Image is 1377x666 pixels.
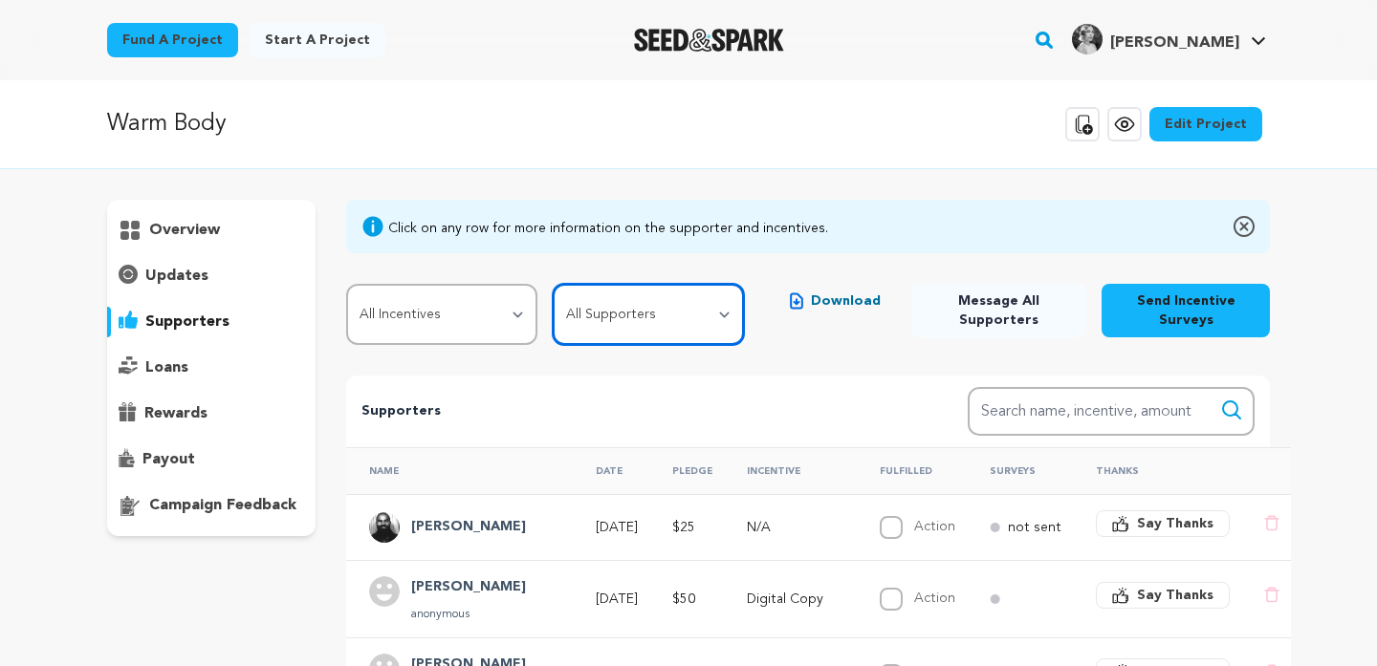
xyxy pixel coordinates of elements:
[634,29,784,52] a: Seed&Spark Homepage
[1149,107,1262,141] a: Edit Project
[724,447,857,494] th: Incentive
[914,591,955,605] label: Action
[747,518,845,537] p: N/A
[1110,35,1239,51] span: [PERSON_NAME]
[747,590,845,609] p: Digital Copy
[149,219,220,242] p: overview
[967,447,1073,494] th: Surveys
[811,291,881,311] span: Download
[107,444,316,475] button: payout
[634,29,784,52] img: Seed&Spark Logo Dark Mode
[672,521,695,534] span: $25
[250,23,385,57] a: Start a project
[145,265,208,288] p: updates
[411,576,526,599] h4: K V Hariharan
[649,447,724,494] th: Pledge
[107,353,316,383] button: loans
[1072,24,1103,54] img: 5a0282667a8d171d.jpg
[107,398,316,429] button: rewards
[914,520,955,533] label: Action
[596,590,638,609] p: [DATE]
[1096,510,1230,537] button: Say Thanks
[672,592,695,606] span: $50
[388,219,828,238] div: Click on any row for more information on the supporter and incentives.
[107,307,316,337] button: supporters
[369,512,400,543] img: Layer%205.png
[857,447,967,494] th: Fulfilled
[145,356,188,379] p: loans
[149,494,296,517] p: campaign feedback
[1102,284,1270,337] button: Send Incentive Surveys
[1234,215,1255,238] img: close-o.svg
[107,261,316,291] button: updates
[596,518,638,537] p: [DATE]
[346,447,573,494] th: Name
[1137,514,1213,533] span: Say Thanks
[107,23,238,57] a: Fund a project
[144,402,208,425] p: rewards
[1008,518,1061,537] p: not sent
[911,284,1086,337] button: Message All Supporters
[107,490,316,521] button: campaign feedback
[968,387,1255,436] input: Search name, incentive, amount
[411,607,526,622] p: anonymous
[573,447,649,494] th: Date
[1072,24,1239,54] div: Nicole S.'s Profile
[775,284,896,318] button: Download
[1068,20,1270,60] span: Nicole S.'s Profile
[1068,20,1270,54] a: Nicole S.'s Profile
[107,107,227,141] p: Warm Body
[411,516,526,539] h4: Matthew Hayes
[927,291,1071,330] span: Message All Supporters
[361,400,907,423] p: Supporters
[369,576,400,607] img: user.png
[1096,582,1230,609] button: Say Thanks
[145,311,229,333] p: supporters
[142,448,195,471] p: payout
[1137,586,1213,605] span: Say Thanks
[107,215,316,246] button: overview
[1073,447,1241,494] th: Thanks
